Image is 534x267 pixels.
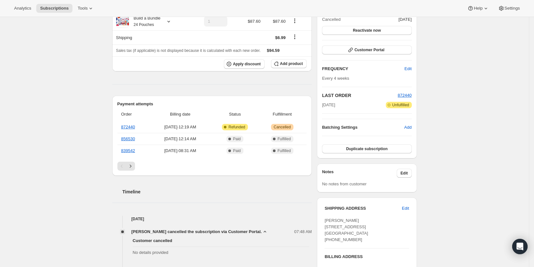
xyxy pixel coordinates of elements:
[402,205,409,212] span: Edit
[401,64,415,74] button: Edit
[400,122,415,133] button: Add
[399,16,412,23] span: [DATE]
[290,33,300,40] button: Shipping actions
[322,169,397,178] h3: Notes
[121,136,135,141] a: 856530
[322,76,349,81] span: Every 4 weeks
[494,4,524,13] button: Settings
[131,229,268,235] button: [PERSON_NAME] cancelled the subscription via Customer Portal.
[273,19,286,24] span: $87.60
[354,47,384,53] span: Customer Portal
[401,171,408,176] span: Edit
[280,61,303,66] span: Add product
[346,146,387,151] span: Duplicate subscription
[212,111,258,117] span: Status
[117,162,307,171] nav: Pagination
[322,144,411,153] button: Duplicate subscription
[233,61,261,67] span: Apply discount
[322,26,411,35] button: Reactivate now
[134,22,154,27] small: 24 Pouches
[121,125,135,129] a: 872440
[228,125,245,130] span: Refunded
[325,205,402,212] h3: SHIPPING ADDRESS
[404,66,411,72] span: Edit
[271,59,307,68] button: Add product
[325,218,368,242] span: [PERSON_NAME] [STREET_ADDRESS] [GEOGRAPHIC_DATA] [PHONE_NUMBER]
[152,111,208,117] span: Billing date
[397,169,412,178] button: Edit
[117,101,307,107] h2: Payment attempts
[131,229,262,235] span: [PERSON_NAME] cancelled the subscription via Customer Portal.
[322,45,411,54] button: Customer Portal
[74,4,98,13] button: Tools
[404,124,411,131] span: Add
[126,162,135,171] button: Next
[398,203,413,214] button: Edit
[117,107,150,121] th: Order
[474,6,482,11] span: Help
[248,19,261,24] span: $87.60
[322,182,367,186] span: No notes from customer
[123,189,312,195] h2: Timeline
[10,4,35,13] button: Analytics
[274,125,291,130] span: Cancelled
[133,249,309,256] span: No details provided
[277,136,291,142] span: Fulfilled
[267,48,280,53] span: $94.59
[325,254,409,260] h3: BILLING ADDRESS
[353,28,381,33] span: Reactivate now
[152,124,208,130] span: [DATE] · 12:19 AM
[112,30,188,44] th: Shipping
[36,4,72,13] button: Subscriptions
[398,92,411,99] button: 872440
[504,6,520,11] span: Settings
[512,239,528,254] div: Open Intercom Messenger
[392,102,409,108] span: Unfulfilled
[152,148,208,154] span: [DATE] · 08:31 AM
[224,59,265,69] button: Apply discount
[322,124,404,131] h6: Batching Settings
[322,102,335,108] span: [DATE]
[322,92,398,99] h2: LAST ORDER
[116,48,261,53] span: Sales tax (if applicable) is not displayed because it is calculated with each new order.
[322,16,341,23] span: Cancelled
[262,111,303,117] span: Fulfillment
[233,148,241,153] span: Paid
[78,6,88,11] span: Tools
[233,136,241,142] span: Paid
[14,6,31,11] span: Analytics
[463,4,493,13] button: Help
[277,148,291,153] span: Fulfilled
[294,229,312,235] span: 07:48 AM
[129,15,161,28] div: Build a Bundle
[40,6,69,11] span: Subscriptions
[112,216,312,222] h4: [DATE]
[275,35,286,40] span: $6.99
[398,93,411,98] a: 872440
[322,66,404,72] h2: FREQUENCY
[290,17,300,24] button: Product actions
[121,148,135,153] a: 839542
[152,136,208,142] span: [DATE] · 12:14 AM
[133,238,309,244] span: Customer cancelled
